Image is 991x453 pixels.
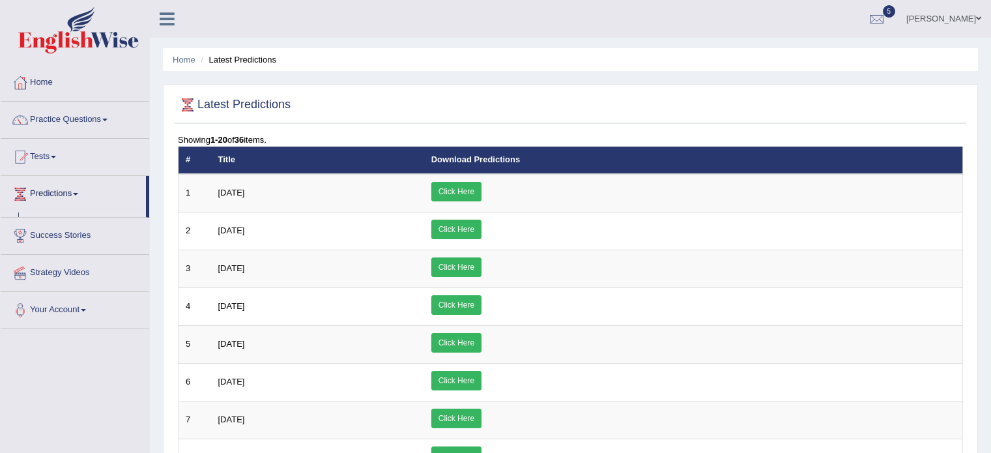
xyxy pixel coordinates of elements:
a: Click Here [431,182,481,201]
td: 4 [179,287,211,325]
td: 3 [179,250,211,287]
li: Latest Predictions [197,53,276,66]
div: Showing of items. [178,134,963,146]
td: 7 [179,401,211,439]
a: Click Here [431,295,481,315]
span: [DATE] [218,377,245,387]
span: [DATE] [218,415,245,424]
a: Tests [1,139,149,171]
span: [DATE] [218,263,245,273]
a: Click Here [431,409,481,428]
a: Your Account [1,292,149,325]
a: Click Here [431,371,481,390]
a: Click Here [431,333,481,353]
a: Predictions [1,176,146,209]
span: 5 [883,5,896,18]
span: [DATE] [218,301,245,311]
h2: Latest Predictions [178,95,291,115]
a: Strategy Videos [1,255,149,287]
b: 36 [235,135,244,145]
td: 5 [179,325,211,363]
a: Latest Predictions [24,212,146,236]
th: # [179,147,211,174]
a: Home [1,65,149,97]
span: [DATE] [218,339,245,349]
a: Click Here [431,257,481,277]
a: Click Here [431,220,481,239]
b: 1-20 [210,135,227,145]
a: Practice Questions [1,102,149,134]
th: Title [211,147,424,174]
td: 2 [179,212,211,250]
span: [DATE] [218,226,245,235]
td: 6 [179,363,211,401]
a: Home [173,55,195,65]
th: Download Predictions [424,147,963,174]
td: 1 [179,174,211,212]
a: Success Stories [1,218,149,250]
span: [DATE] [218,188,245,197]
